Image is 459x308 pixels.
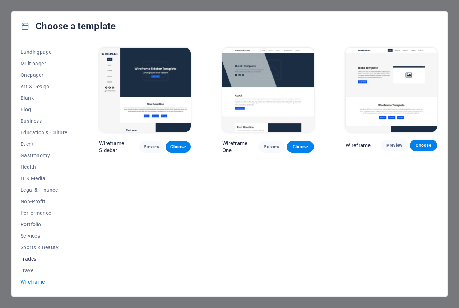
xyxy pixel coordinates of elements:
button: Choose [287,141,314,153]
button: Landingpage [20,46,68,58]
button: Multipager [20,58,68,69]
button: Art & Design [20,81,68,92]
button: Choose [166,141,191,153]
button: Preview [258,141,286,153]
button: Trades [20,253,68,265]
span: Preview [264,144,280,150]
span: Gastronomy [20,153,68,158]
span: Art & Design [20,84,68,89]
span: Legal & Finance [20,187,68,193]
button: Wireframe [20,276,68,288]
button: Portfolio [20,219,68,230]
span: Choose [171,144,185,150]
span: IT & Media [20,176,68,181]
span: Trades [20,256,68,262]
span: Performance [20,210,68,216]
span: Multipager [20,61,68,66]
button: Health [20,161,68,173]
span: Landingpage [20,49,68,55]
button: Choose [410,140,437,151]
span: Services [20,233,68,239]
p: Wireframe [346,142,371,149]
span: Education & Culture [20,130,68,135]
p: Wireframe One [222,140,258,154]
p: Wireframe Sidebar [99,140,139,154]
span: Event [20,141,68,147]
h4: Choose a template [20,20,116,32]
button: Preview [381,140,408,151]
span: Preview [386,143,402,148]
span: Business [20,118,68,124]
button: Travel [20,265,68,276]
span: Blank [20,95,68,101]
span: Blog [20,107,68,112]
img: Wireframe One [222,48,314,132]
button: Event [20,138,68,150]
button: Legal & Finance [20,184,68,196]
span: Health [20,164,68,170]
button: Services [20,230,68,242]
button: Preview [139,141,164,153]
span: Preview [145,144,158,150]
button: Blog [20,104,68,115]
button: Non-Profit [20,196,68,207]
span: Onepager [20,72,68,78]
span: Choose [292,144,308,150]
span: Sports & Beauty [20,244,68,250]
button: Performance [20,207,68,219]
button: Sports & Beauty [20,242,68,253]
button: Blank [20,92,68,104]
button: Education & Culture [20,127,68,138]
button: Onepager [20,69,68,81]
span: Travel [20,267,68,273]
button: Gastronomy [20,150,68,161]
span: Non-Profit [20,199,68,204]
button: IT & Media [20,173,68,184]
span: Portfolio [20,221,68,227]
span: Choose [416,143,431,148]
img: Wireframe [346,48,437,132]
span: Wireframe [20,279,68,285]
img: Wireframe Sidebar [99,48,191,132]
button: Business [20,115,68,127]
